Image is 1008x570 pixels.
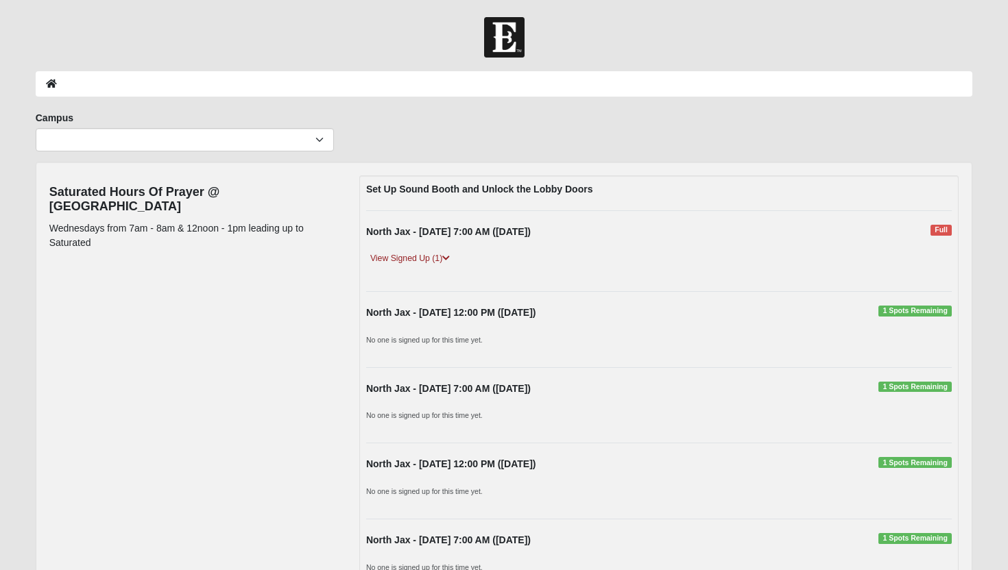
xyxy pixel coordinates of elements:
small: No one is signed up for this time yet. [366,336,483,344]
img: Church of Eleven22 Logo [484,17,525,58]
h4: Saturated Hours Of Prayer @ [GEOGRAPHIC_DATA] [49,185,339,214]
strong: North Jax - [DATE] 7:00 AM ([DATE]) [366,226,531,237]
small: No one is signed up for this time yet. [366,487,483,495]
span: Full [931,225,952,236]
strong: North Jax - [DATE] 7:00 AM ([DATE]) [366,383,531,394]
strong: North Jax - [DATE] 7:00 AM ([DATE]) [366,534,531,545]
span: 1 Spots Remaining [878,457,952,468]
span: 1 Spots Remaining [878,533,952,544]
strong: North Jax - [DATE] 12:00 PM ([DATE]) [366,458,536,469]
span: 1 Spots Remaining [878,382,952,393]
label: Campus [36,111,73,125]
span: 1 Spots Remaining [878,306,952,317]
a: View Signed Up (1) [366,251,454,266]
small: No one is signed up for this time yet. [366,411,483,419]
strong: North Jax - [DATE] 12:00 PM ([DATE]) [366,307,536,318]
strong: Set Up Sound Booth and Unlock the Lobby Doors [366,184,593,195]
p: Wednesdays from 7am - 8am & 12noon - 1pm leading up to Saturated [49,221,339,250]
